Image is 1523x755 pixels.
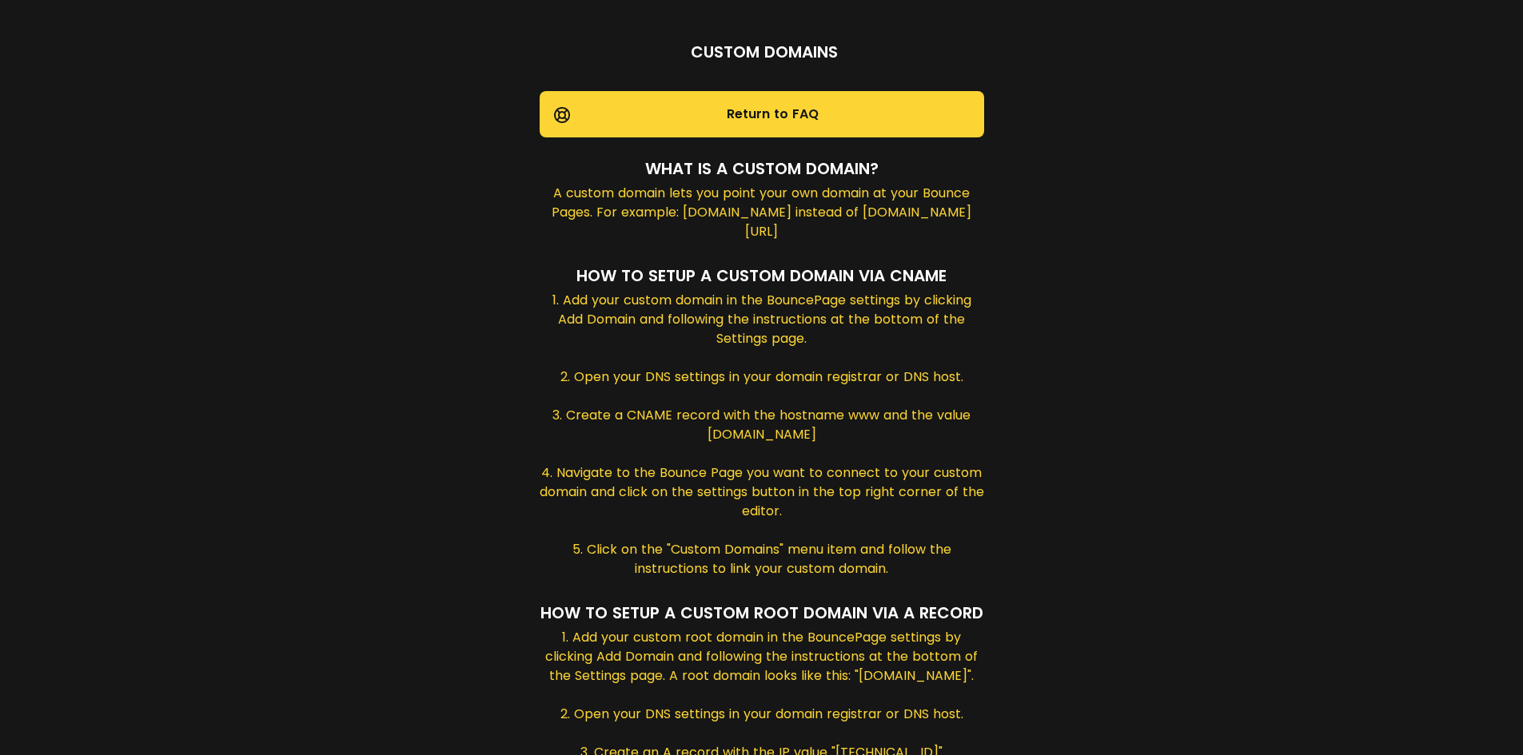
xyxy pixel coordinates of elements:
[540,264,984,291] div: How to setup a custom domain via CNAME
[691,40,838,64] h1: Custom Domains
[540,601,984,628] div: How to setup a custom root domain via A record
[540,291,984,582] div: 1. Add your custom domain in the BouncePage settings by clicking Add Domain and following the ins...
[540,157,984,184] div: What is a custom domain?
[552,105,978,124] span: Return to FAQ
[540,184,984,244] div: A custom domain lets you point your own domain at your Bounce Pages. For example: [DOMAIN_NAME] i...
[540,91,984,137] a: Return to FAQ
